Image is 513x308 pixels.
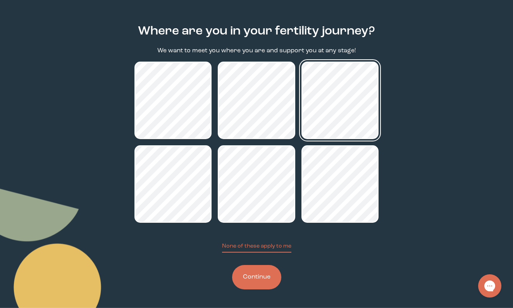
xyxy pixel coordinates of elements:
[222,242,291,253] button: None of these apply to me
[157,46,356,55] p: We want to meet you where you are and support you at any stage!
[138,22,375,40] h2: Where are you in your fertility journey?
[232,265,281,289] button: Continue
[474,272,505,300] iframe: Gorgias live chat messenger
